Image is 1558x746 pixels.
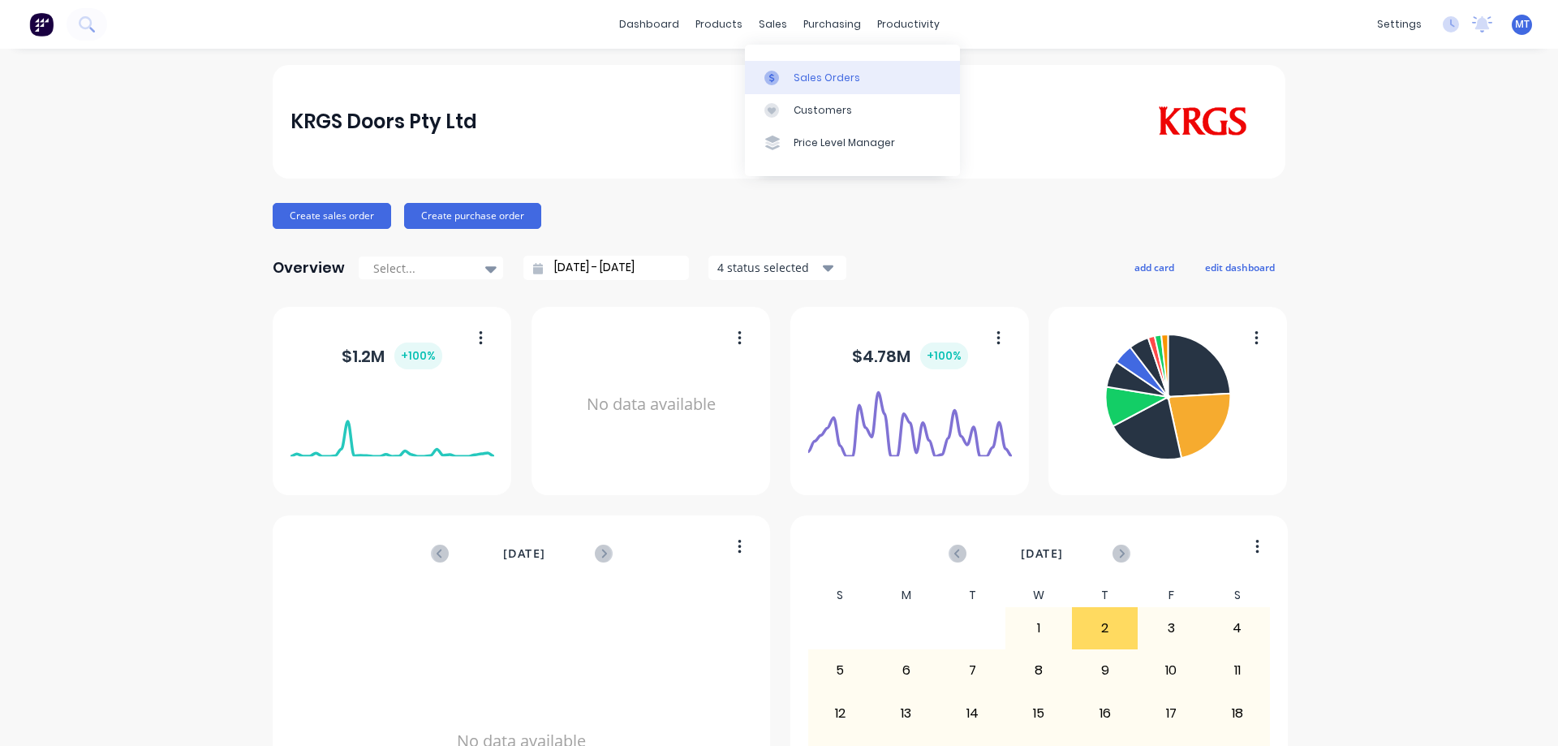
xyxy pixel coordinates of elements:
[920,343,968,369] div: + 100 %
[549,328,753,481] div: No data available
[1205,650,1270,691] div: 11
[1021,545,1063,563] span: [DATE]
[394,343,442,369] div: + 100 %
[273,203,391,229] button: Create sales order
[794,136,895,150] div: Price Level Manager
[1205,608,1270,649] div: 4
[1006,693,1071,734] div: 15
[291,106,477,138] div: KRGS Doors Pty Ltd
[1138,693,1203,734] div: 17
[611,12,687,37] a: dashboard
[1138,650,1203,691] div: 10
[1194,257,1285,278] button: edit dashboard
[687,12,751,37] div: products
[869,12,948,37] div: productivity
[852,343,968,369] div: $ 4.78M
[940,693,1005,734] div: 14
[940,584,1006,607] div: T
[874,693,939,734] div: 13
[874,650,939,691] div: 6
[1124,257,1185,278] button: add card
[745,94,960,127] a: Customers
[273,252,345,284] div: Overview
[1073,693,1138,734] div: 16
[1005,584,1072,607] div: W
[1073,650,1138,691] div: 9
[404,203,541,229] button: Create purchase order
[940,650,1005,691] div: 7
[1006,650,1071,691] div: 8
[503,545,545,563] span: [DATE]
[717,259,820,276] div: 4 status selected
[1154,106,1250,137] img: KRGS Doors Pty Ltd
[1369,12,1430,37] div: settings
[745,127,960,159] a: Price Level Manager
[342,343,442,369] div: $ 1.2M
[794,71,860,85] div: Sales Orders
[708,256,846,280] button: 4 status selected
[29,12,54,37] img: Factory
[795,12,869,37] div: purchasing
[751,12,795,37] div: sales
[745,61,960,93] a: Sales Orders
[1138,584,1204,607] div: F
[1515,17,1530,32] span: MT
[1072,584,1138,607] div: T
[1073,608,1138,649] div: 2
[1138,608,1203,649] div: 3
[807,584,874,607] div: S
[808,693,873,734] div: 12
[794,103,852,118] div: Customers
[1205,693,1270,734] div: 18
[1006,608,1071,649] div: 1
[873,584,940,607] div: M
[1204,584,1271,607] div: S
[808,650,873,691] div: 5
